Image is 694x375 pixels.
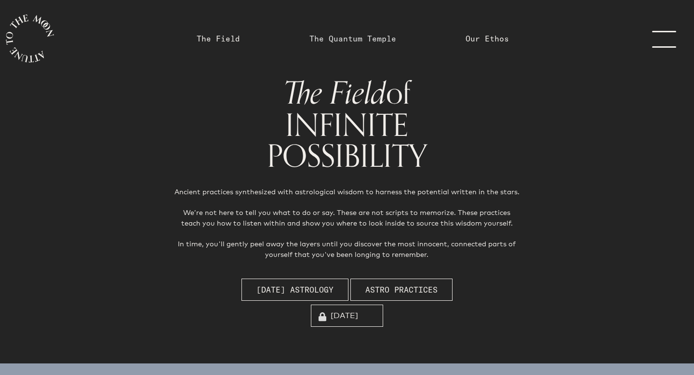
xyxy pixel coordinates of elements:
p: Ancient practices synthesized with astrological wisdom to harness the potential written in the st... [174,187,520,259]
a: Our Ethos [466,33,509,44]
span: Astro Practices [365,284,438,295]
button: Astro Practices [350,279,453,301]
h1: of INFINITE POSSIBILITY [159,77,535,171]
button: [DATE] Astrology [241,279,348,301]
a: The Quantum Temple [309,33,396,44]
span: The Field [283,68,386,119]
a: The Field [197,33,240,44]
span: [DATE] Astrology [256,284,334,295]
